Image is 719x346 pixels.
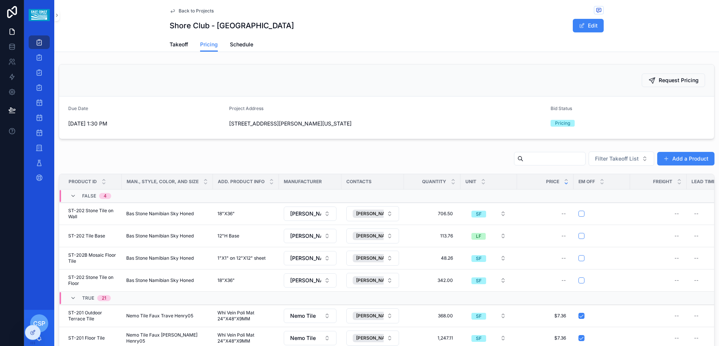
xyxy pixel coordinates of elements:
[555,120,570,127] div: Pricing
[465,179,476,185] span: Unit
[694,335,699,341] div: --
[102,295,106,301] div: 21
[68,274,117,286] span: ST-202 Stone Tile on Floor
[561,255,566,261] div: --
[170,41,188,48] span: Takeoff
[356,335,393,341] span: [PERSON_NAME]
[284,251,337,265] button: Select Button
[412,277,453,283] span: 342.00
[290,210,321,217] span: [PERSON_NAME]
[69,179,97,185] span: Product ID
[170,20,294,31] h1: Shore Club - [GEOGRAPHIC_DATA]
[68,252,117,264] span: ST-202B Mosaic Floor Tile
[217,310,274,322] span: Whi Vein Poli Mat 24"X48"X9MM
[465,274,512,287] button: Select Button
[561,233,566,239] div: --
[68,310,117,322] span: ST-201 Outdoor Terrace Tile
[200,41,218,48] span: Pricing
[284,207,337,221] button: Select Button
[353,334,404,342] button: Unselect 321
[353,312,404,320] button: Unselect 321
[412,313,453,319] span: 368.00
[68,233,105,239] span: ST-202 Tile Base
[33,319,45,328] span: CSP
[525,335,566,341] span: $7.36
[200,38,218,52] a: Pricing
[346,228,399,243] button: Select Button
[653,179,672,185] span: Freight
[694,255,699,261] div: --
[412,233,453,239] span: 113.76
[573,19,604,32] button: Edit
[217,255,266,261] span: 1"X1" on 12"X12" sheet
[465,331,512,345] button: Select Button
[412,255,453,261] span: 48.26
[465,207,512,220] button: Select Button
[694,233,699,239] div: --
[675,255,679,261] div: --
[356,255,393,261] span: [PERSON_NAME]
[476,255,482,262] div: SF
[561,277,566,283] div: --
[229,120,545,127] span: [STREET_ADDRESS][PERSON_NAME][US_STATE]
[356,313,393,319] span: [PERSON_NAME]
[346,179,372,185] span: Contacts
[675,233,679,239] div: --
[230,38,253,53] a: Schedule
[525,313,566,319] span: $7.36
[126,255,194,261] span: Bas Stone Namibian Sky Honed
[346,206,399,221] button: Select Button
[694,211,699,217] div: --
[694,277,699,283] div: --
[82,193,96,199] span: FALSE
[290,277,321,284] span: [PERSON_NAME]
[126,233,194,239] span: Bas Stone Namibian Sky Honed
[412,335,453,341] span: 1,247.11
[353,276,404,285] button: Unselect 398
[284,331,337,345] button: Select Button
[353,232,404,240] button: Unselect 398
[465,309,512,323] button: Select Button
[659,77,699,84] span: Request Pricing
[68,335,105,341] span: ST-201 Floor Tile
[465,229,512,243] button: Select Button
[346,308,399,323] button: Select Button
[551,106,572,111] span: Bid Status
[346,273,399,288] button: Select Button
[694,313,699,319] div: --
[353,254,404,262] button: Unselect 398
[657,152,714,165] button: Add a Product
[284,179,322,185] span: Manufacturer
[179,8,214,14] span: Back to Projects
[230,41,253,48] span: Schedule
[284,229,337,243] button: Select Button
[595,155,639,162] span: Filter Takeoff List
[346,331,399,346] button: Select Button
[353,210,404,218] button: Unselect 398
[465,251,512,265] button: Select Button
[356,277,393,283] span: [PERSON_NAME]
[126,211,194,217] span: Bas Stone Namibian Sky Honed
[126,277,194,283] span: Bas Stone Namibian Sky Honed
[284,273,337,288] button: Select Button
[290,254,321,262] span: [PERSON_NAME]
[578,179,595,185] span: Em Off
[217,277,235,283] span: 18"X36"
[217,332,274,344] span: Whi Vein Poli Mat 24"X48"X9MM
[589,152,654,166] button: Select Button
[422,179,446,185] span: Quantity
[229,106,263,111] span: Project Address
[217,233,239,239] span: 12"H Base
[346,251,399,266] button: Select Button
[561,211,566,217] div: --
[24,30,54,194] div: scrollable content
[126,313,193,319] span: Nemo Tile Faux Trave Henry05
[126,332,208,344] span: Nemo Tile Faux [PERSON_NAME] Henry05
[675,277,679,283] div: --
[104,193,107,199] div: 4
[691,179,716,185] span: Lead Time
[476,211,482,217] div: SF
[290,232,321,240] span: [PERSON_NAME]
[675,211,679,217] div: --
